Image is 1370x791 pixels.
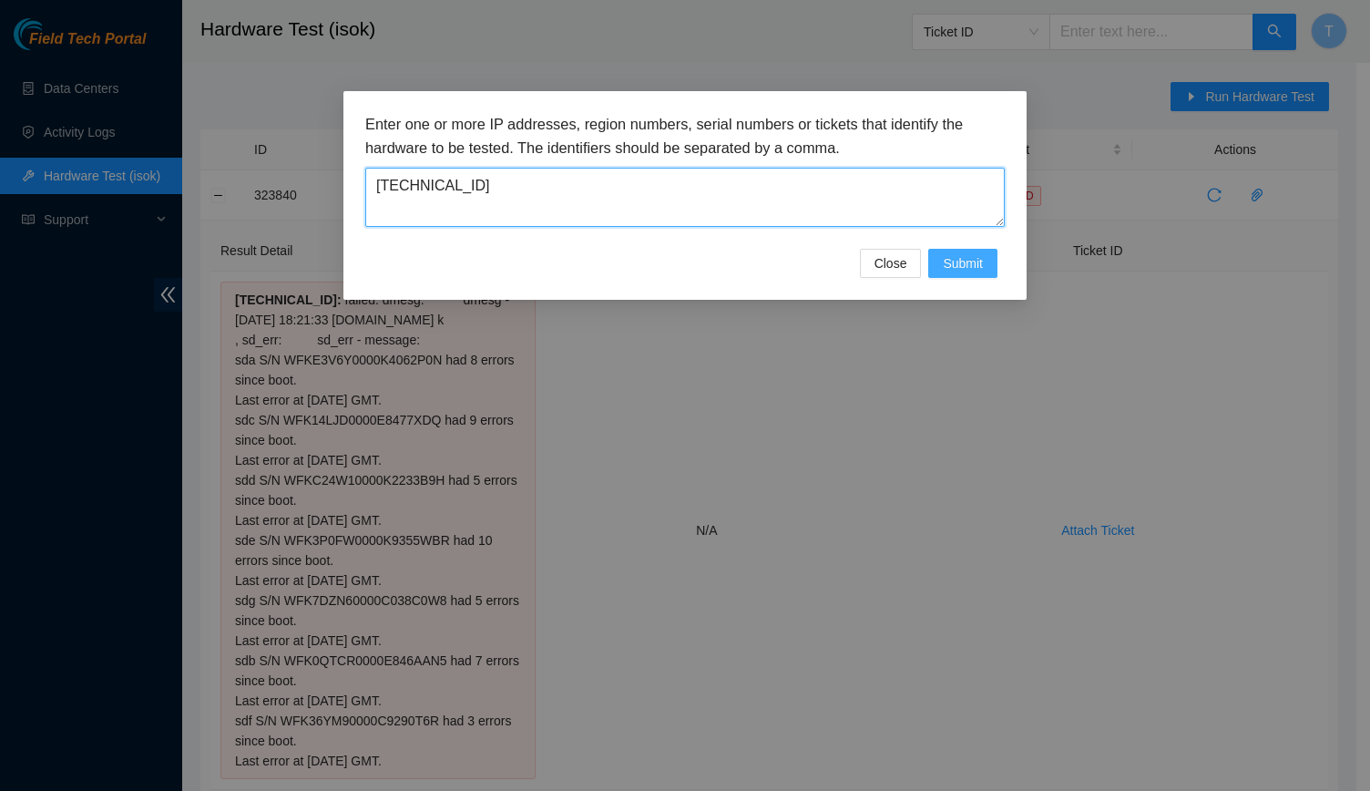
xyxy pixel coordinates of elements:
textarea: [TECHNICAL_ID] [365,168,1005,227]
h3: Enter one or more IP addresses, region numbers, serial numbers or tickets that identify the hardw... [365,113,1005,159]
button: Submit [928,249,997,278]
span: Close [874,253,907,273]
button: Close [860,249,922,278]
span: Submit [943,253,983,273]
